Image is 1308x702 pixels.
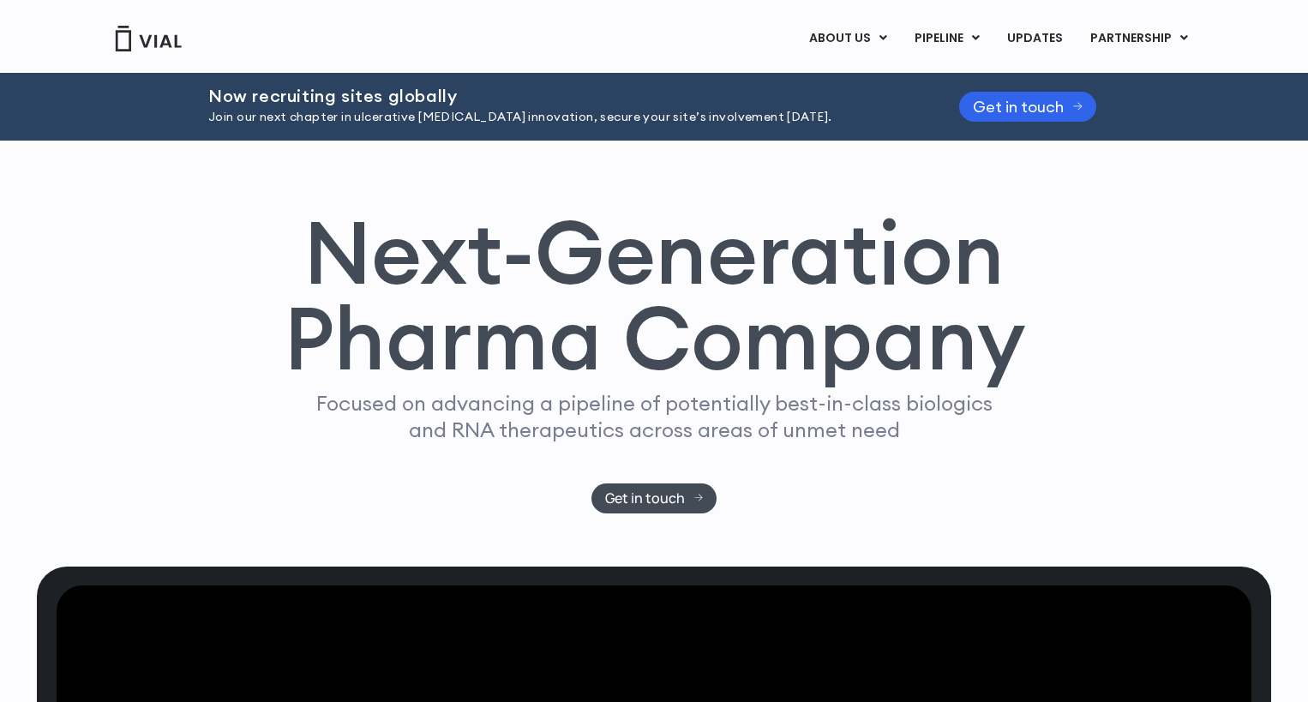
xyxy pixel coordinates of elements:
span: Get in touch [973,100,1064,113]
p: Focused on advancing a pipeline of potentially best-in-class biologics and RNA therapeutics acros... [309,390,999,443]
h1: Next-Generation Pharma Company [283,209,1025,382]
a: ABOUT USMenu Toggle [795,24,900,53]
h2: Now recruiting sites globally [208,87,916,105]
p: Join our next chapter in ulcerative [MEDICAL_DATA] innovation, secure your site’s involvement [DA... [208,108,916,127]
img: Vial Logo [114,26,183,51]
a: Get in touch [591,483,717,513]
a: Get in touch [959,92,1096,122]
span: Get in touch [605,492,685,505]
a: PARTNERSHIPMenu Toggle [1077,24,1202,53]
a: UPDATES [993,24,1076,53]
a: PIPELINEMenu Toggle [901,24,993,53]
